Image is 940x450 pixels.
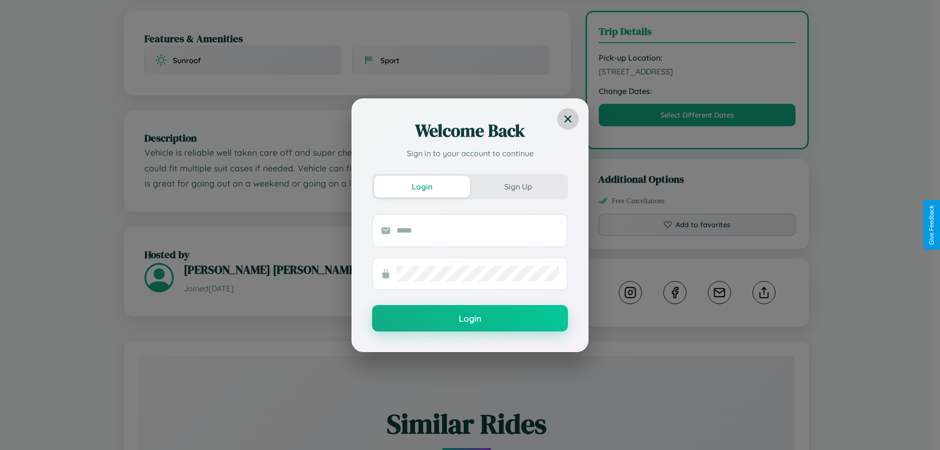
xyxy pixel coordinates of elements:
p: Sign in to your account to continue [372,147,568,159]
button: Login [372,305,568,332]
button: Sign Up [470,176,566,197]
div: Give Feedback [928,205,935,245]
h2: Welcome Back [372,119,568,142]
button: Login [374,176,470,197]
